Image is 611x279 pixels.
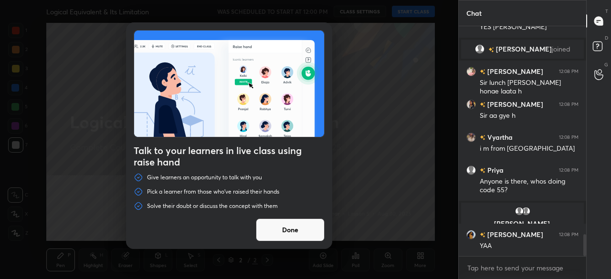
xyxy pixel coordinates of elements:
[147,202,278,210] p: Solve their doubt or discuss the concept with them
[147,174,262,181] p: Give learners an opportunity to talk with you
[604,61,608,68] p: G
[459,26,586,257] div: grid
[605,34,608,41] p: D
[256,218,325,241] button: Done
[134,31,324,137] img: preRahAdop.42c3ea74.svg
[147,188,279,196] p: Pick a learner from those who've raised their hands
[605,8,608,15] p: T
[459,0,489,26] p: Chat
[134,145,325,168] h4: Talk to your learners in live class using raise hand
